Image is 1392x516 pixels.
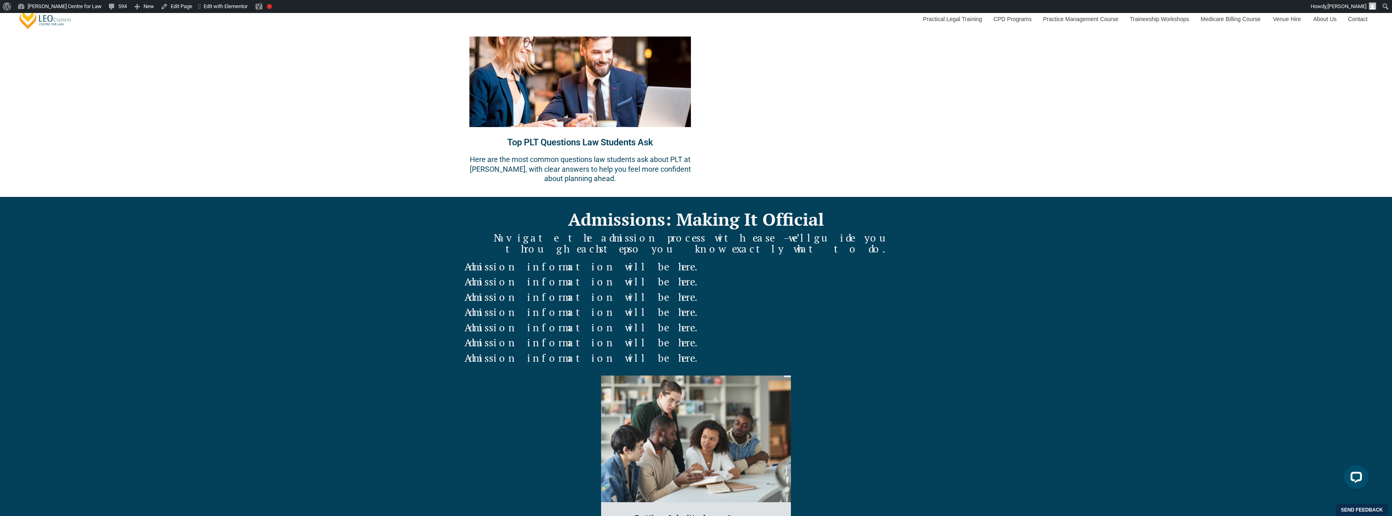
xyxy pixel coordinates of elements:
span: Admission information will be here. [465,260,699,273]
span: Admission information will be here. [465,351,699,365]
span: Admission information will be here. [465,321,699,334]
a: Practical Legal Training [917,2,988,37]
a: [PERSON_NAME] Centre for Law [18,6,72,30]
span: guide you through each [506,231,899,256]
span: Admission information will be here. [465,275,699,288]
span: Admission information will be here. [465,336,699,349]
span: Admission information will be here. [465,290,699,304]
h2: Admissions: Making It Official [465,209,928,229]
a: CPD Programs [987,2,1037,37]
span: step [599,242,628,255]
div: Focus keyphrase not set [267,4,272,9]
p: Here are the most common questions law students ask about PLT at [PERSON_NAME], with clear answer... [469,155,692,183]
span: [PERSON_NAME] [1327,3,1366,9]
span: we’ll [789,231,814,244]
a: Traineeship Workshops [1124,2,1194,37]
span: Edit with Elementor [204,3,248,9]
a: Practice Management Course [1037,2,1124,37]
a: Venue Hire [1267,2,1307,37]
span: so you know exactly what to do. [628,242,887,255]
span: Navigate the admission process with ease – [494,231,789,244]
a: Top PLT Questions Law Students Ask [507,137,653,147]
a: About Us [1307,2,1342,37]
a: Medicare Billing Course [1194,2,1267,37]
span: Admission information will be here. [465,305,699,319]
iframe: LiveChat chat widget [1338,462,1372,496]
a: Contact [1342,2,1374,37]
